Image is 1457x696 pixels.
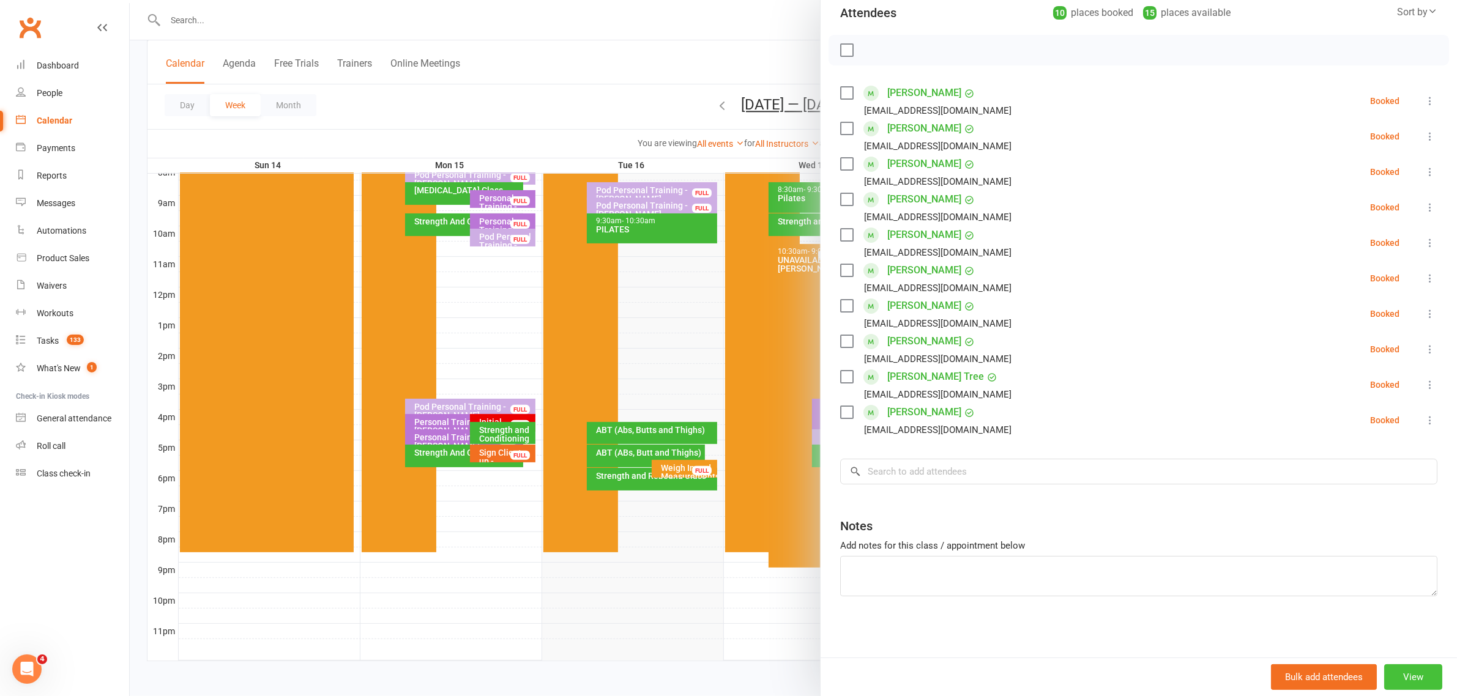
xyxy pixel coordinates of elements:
[887,296,961,316] a: [PERSON_NAME]
[37,198,75,208] div: Messages
[16,217,129,245] a: Automations
[16,327,129,355] a: Tasks 133
[37,413,111,423] div: General attendance
[37,281,67,291] div: Waivers
[12,654,42,684] iframe: Intercom live chat
[840,538,1437,553] div: Add notes for this class / appointment below
[37,654,47,664] span: 4
[16,460,129,487] a: Class kiosk mode
[37,468,91,478] div: Class check-in
[864,174,1012,190] div: [EMAIL_ADDRESS][DOMAIN_NAME]
[887,119,961,138] a: [PERSON_NAME]
[16,162,129,190] a: Reports
[16,432,129,460] a: Roll call
[1370,239,1399,247] div: Booked
[16,300,129,327] a: Workouts
[37,171,67,180] div: Reports
[864,351,1012,367] div: [EMAIL_ADDRESS][DOMAIN_NAME]
[1370,203,1399,212] div: Booked
[37,116,72,125] div: Calendar
[887,154,961,174] a: [PERSON_NAME]
[37,441,65,451] div: Roll call
[16,272,129,300] a: Waivers
[1271,664,1377,690] button: Bulk add attendees
[887,402,961,422] a: [PERSON_NAME]
[864,103,1012,119] div: [EMAIL_ADDRESS][DOMAIN_NAME]
[67,335,84,345] span: 133
[887,261,961,280] a: [PERSON_NAME]
[16,190,129,217] a: Messages
[16,52,129,80] a: Dashboard
[887,190,961,209] a: [PERSON_NAME]
[1384,664,1442,690] button: View
[864,316,1012,331] div: [EMAIL_ADDRESS][DOMAIN_NAME]
[1143,4,1231,21] div: places available
[1370,132,1399,141] div: Booked
[887,225,961,245] a: [PERSON_NAME]
[1370,345,1399,354] div: Booked
[37,253,89,263] div: Product Sales
[37,226,86,235] div: Automations
[37,88,62,98] div: People
[1370,168,1399,176] div: Booked
[16,355,129,382] a: What's New1
[887,331,961,351] a: [PERSON_NAME]
[1053,4,1133,21] div: places booked
[840,4,896,21] div: Attendees
[1143,6,1157,20] div: 15
[864,280,1012,296] div: [EMAIL_ADDRESS][DOMAIN_NAME]
[1370,380,1399,389] div: Booked
[37,336,59,346] div: Tasks
[16,80,129,107] a: People
[15,12,45,43] a: Clubworx
[16,107,129,135] a: Calendar
[1397,4,1437,20] div: Sort by
[840,459,1437,484] input: Search to add attendees
[864,138,1012,154] div: [EMAIL_ADDRESS][DOMAIN_NAME]
[1053,6,1067,20] div: 10
[16,405,129,432] a: General attendance kiosk mode
[887,367,984,387] a: [PERSON_NAME] Tree
[87,362,97,372] span: 1
[864,245,1012,261] div: [EMAIL_ADDRESS][DOMAIN_NAME]
[1370,416,1399,424] div: Booked
[864,387,1012,402] div: [EMAIL_ADDRESS][DOMAIN_NAME]
[1370,274,1399,283] div: Booked
[37,363,81,373] div: What's New
[37,61,79,70] div: Dashboard
[864,422,1012,438] div: [EMAIL_ADDRESS][DOMAIN_NAME]
[864,209,1012,225] div: [EMAIL_ADDRESS][DOMAIN_NAME]
[37,143,75,153] div: Payments
[1370,97,1399,105] div: Booked
[16,135,129,162] a: Payments
[840,517,873,535] div: Notes
[16,245,129,272] a: Product Sales
[37,308,73,318] div: Workouts
[1370,309,1399,318] div: Booked
[887,83,961,103] a: [PERSON_NAME]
